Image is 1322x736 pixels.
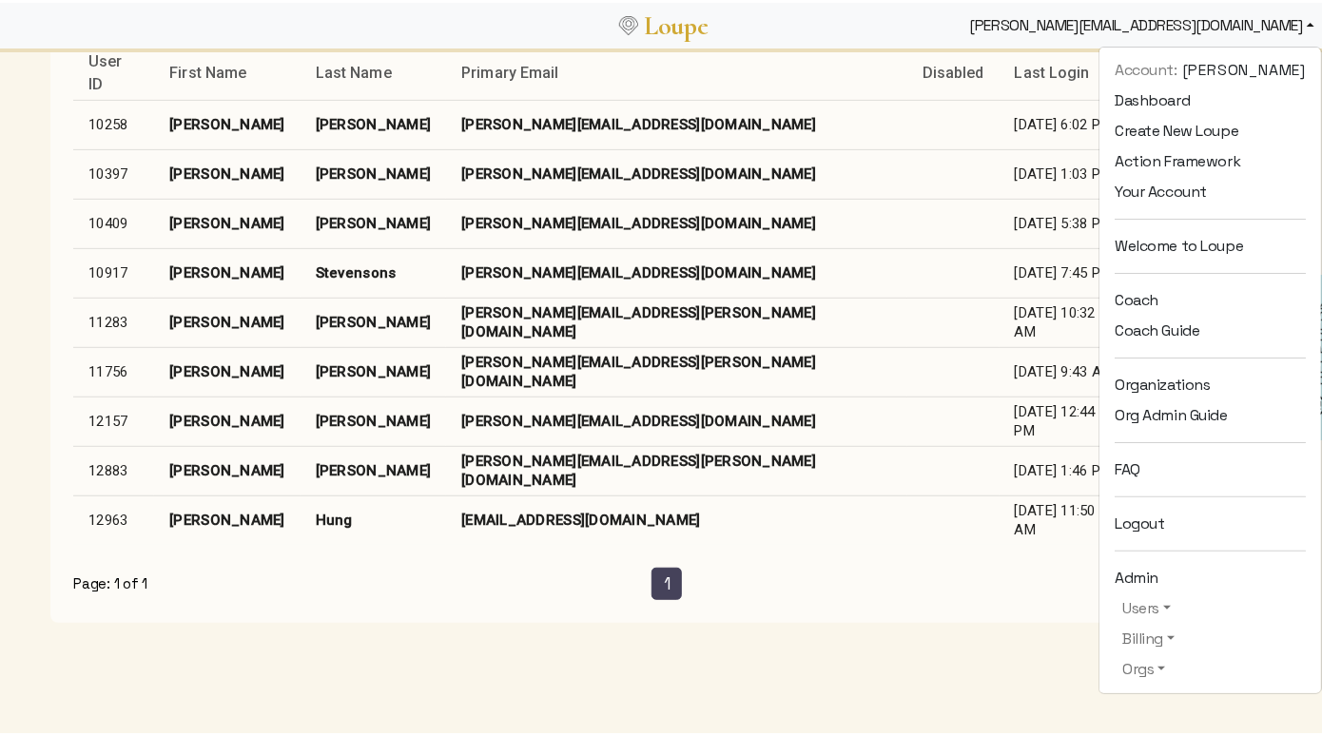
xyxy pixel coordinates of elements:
[1099,144,1321,174] a: Action Framework
[651,565,683,597] a: Current Page is 1
[638,6,714,41] a: Loupe
[154,344,300,394] td: [PERSON_NAME]
[1099,228,1321,259] a: Welcome to Loupe
[1115,655,1306,678] a: Orgs
[1099,560,1321,591] a: Admin
[301,344,446,394] td: [PERSON_NAME]
[73,196,154,245] td: 10409
[73,344,154,394] td: 11756
[907,44,1000,97] th: Disabled
[1099,113,1321,144] a: Create New Loupe
[1099,397,1321,428] a: Org Admin Guide
[1000,44,1129,97] th: Last Login
[73,97,154,146] td: 10258
[1115,686,1306,708] a: Loupe Definitions
[73,146,154,196] td: 10397
[619,13,638,32] img: Loupe Logo
[154,394,300,443] td: [PERSON_NAME]
[962,4,1322,42] div: [PERSON_NAME][EMAIL_ADDRESS][DOMAIN_NAME]
[446,97,907,146] td: [PERSON_NAME][EMAIL_ADDRESS][DOMAIN_NAME]
[1115,57,1177,77] span: Account:
[301,493,446,542] td: Hung
[73,443,154,493] td: 12883
[1099,83,1321,113] a: Dashboard
[1099,452,1321,482] a: FAQ
[1000,245,1129,295] td: [DATE] 7:45 PM
[73,295,154,344] td: 11283
[301,97,446,146] td: [PERSON_NAME]
[1000,97,1129,146] td: [DATE] 6:02 PM
[446,146,907,196] td: [PERSON_NAME][EMAIL_ADDRESS][DOMAIN_NAME]
[1115,625,1306,648] a: Billing
[1000,196,1129,245] td: [DATE] 5:38 PM
[1000,146,1129,196] td: [DATE] 1:03 PM
[73,245,154,295] td: 10917
[446,344,907,394] td: [PERSON_NAME][EMAIL_ADDRESS][PERSON_NAME][DOMAIN_NAME]
[1099,313,1321,343] a: Coach Guide
[446,443,907,493] td: [PERSON_NAME][EMAIL_ADDRESS][PERSON_NAME][DOMAIN_NAME]
[154,493,300,542] td: [PERSON_NAME]
[154,196,300,245] td: [PERSON_NAME]
[154,146,300,196] td: [PERSON_NAME]
[1115,594,1306,617] a: Users
[446,394,907,443] td: [PERSON_NAME][EMAIL_ADDRESS][DOMAIN_NAME]
[446,295,907,344] td: [PERSON_NAME][EMAIL_ADDRESS][PERSON_NAME][DOMAIN_NAME]
[588,565,623,597] a: Previous Page
[1000,394,1129,443] td: [DATE] 12:44 PM
[1182,56,1306,79] span: [PERSON_NAME]
[710,565,746,597] a: Next Page
[1000,443,1129,493] td: [DATE] 1:46 PM
[154,295,300,344] td: [PERSON_NAME]
[446,493,907,542] td: [EMAIL_ADDRESS][DOMAIN_NAME]
[1000,295,1129,344] td: [DATE] 10:32 AM
[301,196,446,245] td: [PERSON_NAME]
[154,97,300,146] td: [PERSON_NAME]
[446,245,907,295] td: [PERSON_NAME][EMAIL_ADDRESS][DOMAIN_NAME]
[301,146,446,196] td: [PERSON_NAME]
[73,44,154,97] th: User ID
[1099,174,1321,204] a: Your Account
[73,565,1260,597] nav: Page of Results
[301,245,446,295] td: Stevensons
[1099,367,1321,397] a: Organizations
[301,394,446,443] td: [PERSON_NAME]
[1099,282,1321,313] a: Coach
[1099,506,1321,536] a: Logout
[154,245,300,295] td: [PERSON_NAME]
[446,196,907,245] td: [PERSON_NAME][EMAIL_ADDRESS][DOMAIN_NAME]
[154,443,300,493] td: [PERSON_NAME]
[1000,344,1129,394] td: [DATE] 9:43 AM
[1000,493,1129,542] td: [DATE] 11:50 AM
[73,571,225,591] div: Page: 1 of 1
[73,394,154,443] td: 12157
[723,571,733,591] span: »
[446,44,907,97] th: Primary Email
[154,44,300,97] th: First Name
[301,443,446,493] td: [PERSON_NAME]
[301,295,446,344] td: [PERSON_NAME]
[301,44,446,97] th: Last Name
[73,493,154,542] td: 12963
[600,571,611,591] span: «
